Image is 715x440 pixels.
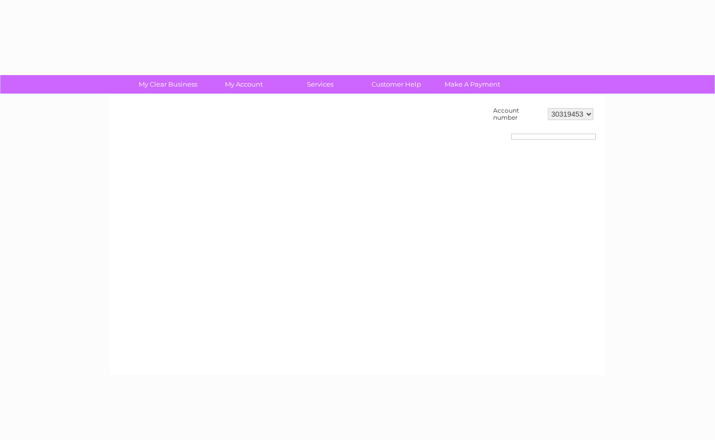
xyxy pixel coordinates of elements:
[127,75,209,94] a: My Clear Business
[203,75,285,94] a: My Account
[431,75,514,94] a: Make A Payment
[355,75,438,94] a: Customer Help
[491,105,545,124] td: Account number
[279,75,362,94] a: Services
